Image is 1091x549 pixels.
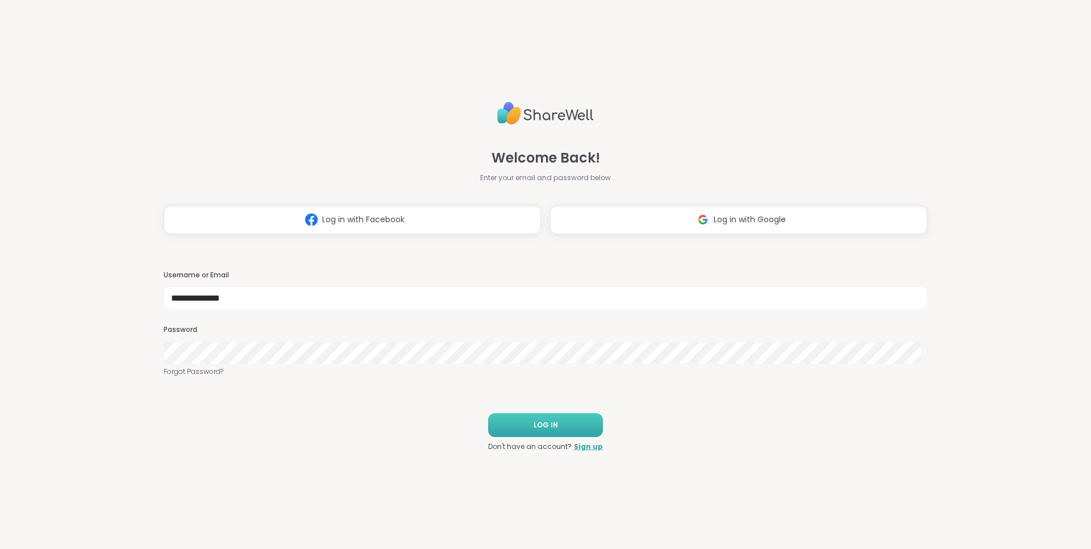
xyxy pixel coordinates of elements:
[550,206,927,234] button: Log in with Google
[534,420,558,430] span: LOG IN
[301,209,322,230] img: ShareWell Logomark
[574,442,603,452] a: Sign up
[164,206,541,234] button: Log in with Facebook
[480,173,611,183] span: Enter your email and password below
[714,214,786,226] span: Log in with Google
[322,214,405,226] span: Log in with Facebook
[488,413,603,437] button: LOG IN
[497,97,594,130] img: ShareWell Logo
[164,271,927,280] h3: Username or Email
[692,209,714,230] img: ShareWell Logomark
[492,148,600,168] span: Welcome Back!
[164,325,927,335] h3: Password
[164,367,927,377] a: Forgot Password?
[488,442,572,452] span: Don't have an account?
